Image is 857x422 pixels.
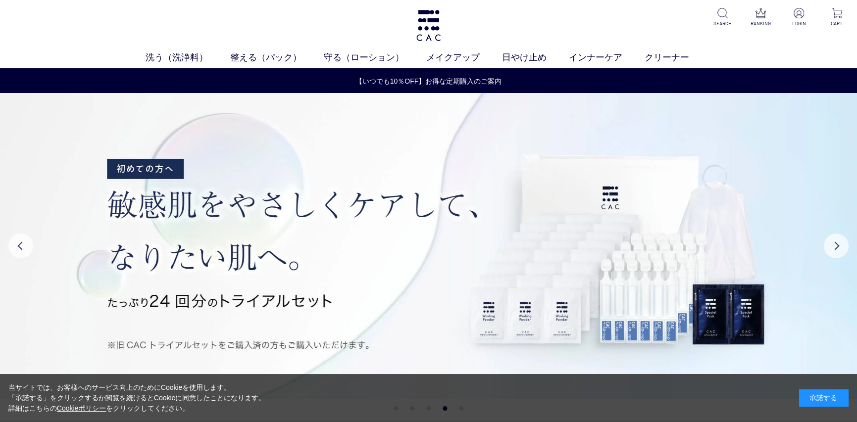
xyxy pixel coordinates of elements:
a: メイクアップ [426,51,502,64]
a: 整える（パック） [230,51,324,64]
p: CART [825,20,849,27]
p: SEARCH [710,20,735,27]
button: Next [824,234,849,258]
a: LOGIN [787,8,811,27]
a: 日やけ止め [502,51,569,64]
img: logo [415,10,442,41]
a: インナーケア [569,51,645,64]
a: CART [825,8,849,27]
a: 洗う（洗浄料） [146,51,230,64]
p: RANKING [749,20,773,27]
a: SEARCH [710,8,735,27]
a: クリーナー [645,51,711,64]
a: Cookieポリシー [57,404,106,412]
p: LOGIN [787,20,811,27]
div: 当サイトでは、お客様へのサービス向上のためにCookieを使用します。 「承諾する」をクリックするか閲覧を続けるとCookieに同意したことになります。 詳細はこちらの をクリックしてください。 [8,382,266,414]
button: Previous [8,234,33,258]
div: 承諾する [799,389,849,407]
a: 守る（ローション） [324,51,426,64]
a: 【いつでも10％OFF】お得な定期購入のご案内 [0,76,857,87]
a: RANKING [749,8,773,27]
